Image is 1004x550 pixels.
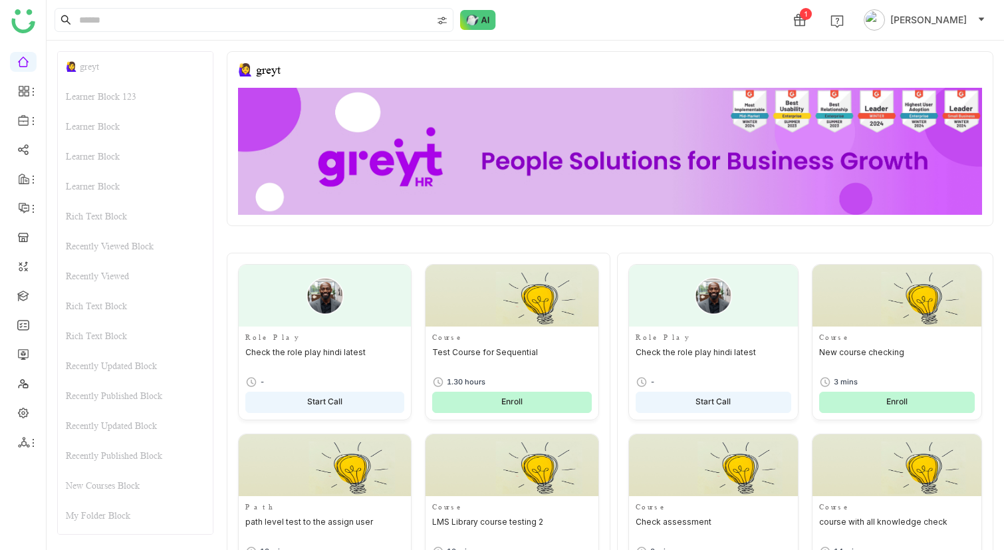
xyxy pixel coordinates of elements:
[819,347,975,368] div: New course checking
[819,376,831,388] img: timer.svg
[11,9,35,33] img: logo
[432,517,591,538] div: LMS Library course testing 2
[238,88,982,215] img: 68ca8a786afc163911e2cfd3
[695,277,732,315] img: male-person.png
[432,347,591,368] div: Test Course for Sequential
[245,347,404,368] div: Check the role play hindi latest
[245,332,404,343] div: Role Play
[834,376,858,388] div: 3 mins
[886,396,908,408] span: Enroll
[813,265,981,327] img: Thumbnail
[58,82,213,112] div: Learner Block 123
[432,332,591,343] div: Course
[800,8,812,20] div: 1
[813,434,981,496] img: Thumbnail
[861,9,988,31] button: [PERSON_NAME]
[819,332,975,343] div: Course
[636,392,791,413] button: Start Call
[432,376,444,388] img: timer.svg
[426,265,598,327] img: Thumbnail
[58,142,213,172] div: Learner Block
[245,392,404,413] button: Start Call
[58,471,213,501] div: New Courses Block
[58,231,213,261] div: Recently Viewed Block
[58,112,213,142] div: Learner Block
[636,517,791,538] div: Check assessment
[432,501,591,513] div: Course
[650,376,655,388] div: -
[636,501,791,513] div: Course
[58,52,213,82] div: 🙋‍♀️ greyt
[636,332,791,343] div: Role Play
[260,376,265,388] div: -
[819,501,975,513] div: Course
[58,172,213,202] div: Learner Block
[58,351,213,381] div: Recently Updated Block
[819,392,975,413] button: Enroll
[58,321,213,351] div: Rich Text Block
[890,13,967,27] span: [PERSON_NAME]
[501,396,523,408] span: Enroll
[58,202,213,231] div: Rich Text Block
[58,291,213,321] div: Rich Text Block
[58,501,213,531] div: My Folder Block
[239,434,411,496] img: Thumbnail
[447,376,485,388] div: 1.30 hours
[864,9,885,31] img: avatar
[437,15,447,26] img: search-type.svg
[695,396,731,408] span: Start Call
[432,392,591,413] button: Enroll
[58,411,213,441] div: Recently Updated Block
[307,396,342,408] span: Start Call
[58,441,213,471] div: Recently Published Block
[426,434,598,496] img: Thumbnail
[830,15,844,28] img: help.svg
[460,10,496,30] img: ask-buddy-normal.svg
[58,381,213,411] div: Recently Published Block
[819,517,975,538] div: course with all knowledge check
[238,63,281,77] div: 🙋‍♀️ greyt
[636,376,648,388] img: timer.svg
[636,347,791,368] div: Check the role play hindi latest
[307,277,344,315] img: male-person.png
[245,501,404,513] div: Path
[58,261,213,291] div: Recently Viewed
[245,376,257,388] img: timer.svg
[245,517,404,538] div: path level test to the assign user
[629,434,798,496] img: Thumbnail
